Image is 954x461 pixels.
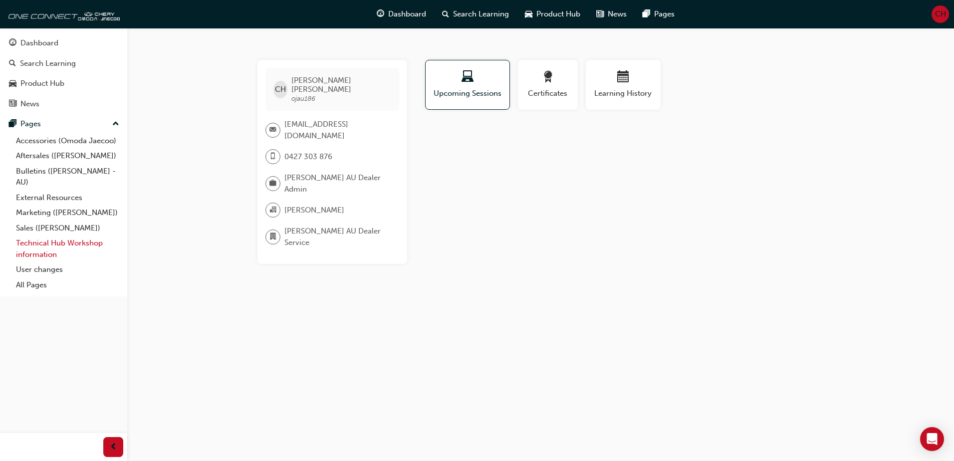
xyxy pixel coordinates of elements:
span: guage-icon [377,8,384,20]
span: [EMAIL_ADDRESS][DOMAIN_NAME] [284,119,391,141]
span: mobile-icon [269,150,276,163]
span: search-icon [9,59,16,68]
span: email-icon [269,124,276,137]
span: news-icon [596,8,604,20]
span: Certificates [525,88,570,99]
span: organisation-icon [269,204,276,217]
a: Dashboard [4,34,123,52]
a: Technical Hub Workshop information [12,235,123,262]
span: Dashboard [388,8,426,20]
button: Learning History [586,60,661,110]
button: Pages [4,115,123,133]
span: [PERSON_NAME] AU Dealer Admin [284,172,391,195]
span: 0427 303 876 [284,151,332,163]
div: Dashboard [20,37,58,49]
span: pages-icon [643,8,650,20]
a: car-iconProduct Hub [517,4,588,24]
span: Product Hub [536,8,580,20]
span: Upcoming Sessions [433,88,502,99]
span: CH [935,8,946,20]
span: [PERSON_NAME] [PERSON_NAME] [291,76,391,94]
span: [PERSON_NAME] AU Dealer Service [284,226,391,248]
span: ojau186 [291,94,315,103]
span: [PERSON_NAME] [284,205,344,216]
button: Certificates [518,60,578,110]
div: Open Intercom Messenger [920,427,944,451]
span: car-icon [9,79,16,88]
span: News [608,8,627,20]
span: laptop-icon [462,71,474,84]
a: User changes [12,262,123,277]
span: up-icon [112,118,119,131]
a: Product Hub [4,74,123,93]
span: guage-icon [9,39,16,48]
a: Marketing ([PERSON_NAME]) [12,205,123,221]
span: Pages [654,8,675,20]
a: Bulletins ([PERSON_NAME] - AU) [12,164,123,190]
a: news-iconNews [588,4,635,24]
span: award-icon [542,71,554,84]
button: CH [932,5,949,23]
button: DashboardSearch LearningProduct HubNews [4,32,123,115]
a: guage-iconDashboard [369,4,434,24]
a: All Pages [12,277,123,293]
span: news-icon [9,100,16,109]
img: oneconnect [5,4,120,24]
button: Upcoming Sessions [425,60,510,110]
span: CH [275,84,286,95]
a: Search Learning [4,54,123,73]
div: Pages [20,118,41,130]
a: pages-iconPages [635,4,683,24]
span: briefcase-icon [269,177,276,190]
span: Search Learning [453,8,509,20]
a: Aftersales ([PERSON_NAME]) [12,148,123,164]
a: search-iconSearch Learning [434,4,517,24]
span: Learning History [593,88,653,99]
a: News [4,95,123,113]
div: Product Hub [20,78,64,89]
span: calendar-icon [617,71,629,84]
div: Search Learning [20,58,76,69]
span: prev-icon [110,441,117,454]
div: News [20,98,39,110]
span: department-icon [269,230,276,243]
span: car-icon [525,8,532,20]
a: External Resources [12,190,123,206]
span: search-icon [442,8,449,20]
a: Sales ([PERSON_NAME]) [12,221,123,236]
a: Accessories (Omoda Jaecoo) [12,133,123,149]
span: pages-icon [9,120,16,129]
